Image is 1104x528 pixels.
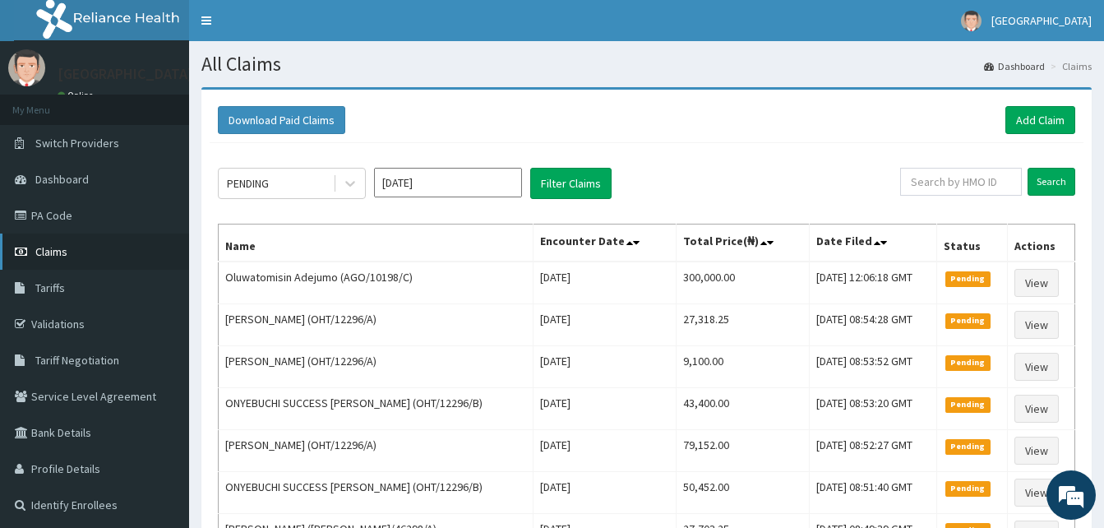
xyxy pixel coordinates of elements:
td: [PERSON_NAME] (OHT/12296/A) [219,346,534,388]
td: [DATE] [534,430,677,472]
span: Pending [945,481,991,496]
td: 27,318.25 [677,304,809,346]
h1: All Claims [201,53,1092,75]
a: Add Claim [1005,106,1075,134]
span: [GEOGRAPHIC_DATA] [991,13,1092,28]
td: 50,452.00 [677,472,809,514]
td: [DATE] [534,346,677,388]
th: Encounter Date [534,225,677,262]
td: [DATE] 08:52:27 GMT [809,430,937,472]
a: Dashboard [984,59,1045,73]
a: View [1014,353,1059,381]
li: Claims [1046,59,1092,73]
td: Oluwatomisin Adejumo (AGO/10198/C) [219,262,534,304]
a: Online [58,90,97,101]
input: Select Month and Year [374,168,522,197]
span: Dashboard [35,172,89,187]
p: [GEOGRAPHIC_DATA] [58,67,193,81]
td: 300,000.00 [677,262,809,304]
span: Tariffs [35,280,65,295]
span: Pending [945,439,991,454]
td: [DATE] [534,388,677,430]
a: View [1014,479,1059,507]
img: User Image [961,11,982,31]
td: [PERSON_NAME] (OHT/12296/A) [219,304,534,346]
input: Search [1028,168,1075,196]
td: [DATE] [534,262,677,304]
td: [DATE] [534,472,677,514]
span: Pending [945,271,991,286]
span: Pending [945,397,991,412]
img: User Image [8,49,45,86]
td: [DATE] 12:06:18 GMT [809,262,937,304]
td: 43,400.00 [677,388,809,430]
span: Pending [945,313,991,328]
td: [DATE] [534,304,677,346]
th: Name [219,225,534,262]
div: PENDING [227,175,269,192]
a: View [1014,311,1059,339]
span: Claims [35,244,67,259]
th: Actions [1007,225,1074,262]
span: Switch Providers [35,136,119,151]
th: Status [937,225,1007,262]
input: Search by HMO ID [900,168,1022,196]
th: Total Price(₦) [677,225,809,262]
td: [DATE] 08:53:20 GMT [809,388,937,430]
td: ONYEBUCHI SUCCESS [PERSON_NAME] (OHT/12296/B) [219,388,534,430]
span: Pending [945,355,991,370]
td: [DATE] 08:51:40 GMT [809,472,937,514]
a: View [1014,437,1059,465]
td: [DATE] 08:53:52 GMT [809,346,937,388]
a: View [1014,269,1059,297]
td: [DATE] 08:54:28 GMT [809,304,937,346]
button: Filter Claims [530,168,612,199]
span: Tariff Negotiation [35,353,119,368]
th: Date Filed [809,225,937,262]
button: Download Paid Claims [218,106,345,134]
td: 79,152.00 [677,430,809,472]
td: 9,100.00 [677,346,809,388]
a: View [1014,395,1059,423]
td: [PERSON_NAME] (OHT/12296/A) [219,430,534,472]
td: ONYEBUCHI SUCCESS [PERSON_NAME] (OHT/12296/B) [219,472,534,514]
